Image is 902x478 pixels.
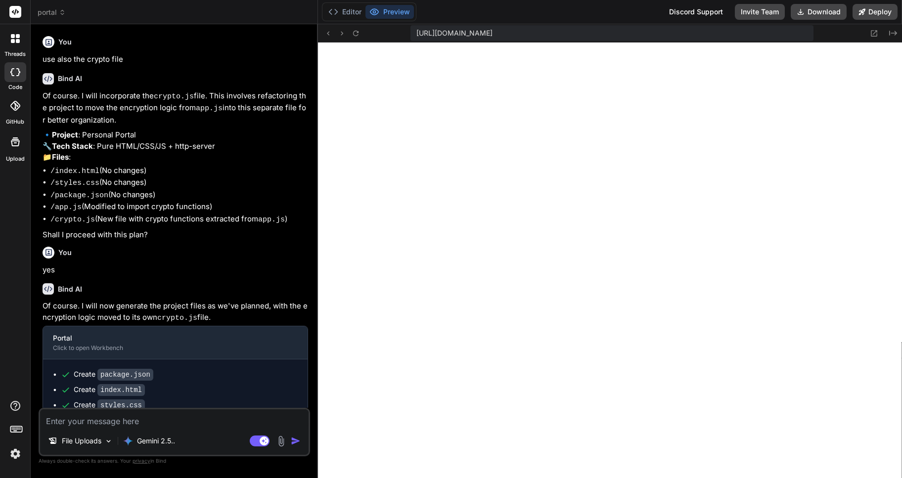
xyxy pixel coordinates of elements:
[50,203,82,212] code: /app.js
[53,333,282,343] div: Portal
[291,436,301,446] img: icon
[52,141,93,151] strong: Tech Stack
[43,301,308,324] p: Of course. I will now generate the project files as we've planned, with the encryption logic move...
[50,189,308,202] li: (No changes)
[50,179,99,187] code: /styles.css
[157,314,197,322] code: crypto.js
[58,284,82,294] h6: Bind AI
[6,118,24,126] label: GitHub
[324,5,365,19] button: Editor
[735,4,785,20] button: Invite Team
[853,4,898,20] button: Deploy
[4,50,26,58] label: threads
[74,400,145,410] div: Create
[62,436,101,446] p: File Uploads
[791,4,847,20] button: Download
[318,43,902,478] iframe: Preview
[50,216,95,224] code: /crypto.js
[137,436,175,446] p: Gemini 2.5..
[52,152,69,162] strong: Files
[43,264,308,276] p: yes
[50,177,308,189] li: (No changes)
[43,130,308,163] p: 🔹 : Personal Portal 🔧 : Pure HTML/CSS/JS + http-server 📁 :
[154,92,194,101] code: crypto.js
[43,326,292,359] button: PortalClick to open Workbench
[50,165,308,177] li: (No changes)
[58,248,72,258] h6: You
[275,435,287,447] img: attachment
[97,399,145,411] code: styles.css
[50,191,108,200] code: /package.json
[43,229,308,241] p: Shall I proceed with this plan?
[123,436,133,446] img: Gemini 2.5 Pro
[58,74,82,84] h6: Bind AI
[74,385,145,395] div: Create
[258,216,285,224] code: app.js
[74,369,153,380] div: Create
[43,90,308,126] p: Of course. I will incorporate the file. This involves refactoring the project to move the encrypt...
[663,4,729,20] div: Discord Support
[133,458,150,464] span: privacy
[58,37,72,47] h6: You
[97,384,145,396] code: index.html
[7,445,24,462] img: settings
[38,7,66,17] span: portal
[365,5,414,19] button: Preview
[52,130,78,139] strong: Project
[6,155,25,163] label: Upload
[50,201,308,214] li: (Modified to import crypto functions)
[196,104,223,113] code: app.js
[97,369,153,381] code: package.json
[8,83,22,91] label: code
[416,28,493,38] span: [URL][DOMAIN_NAME]
[39,456,310,466] p: Always double-check its answers. Your in Bind
[53,344,282,352] div: Click to open Workbench
[104,437,113,445] img: Pick Models
[50,214,308,226] li: (New file with crypto functions extracted from )
[50,167,99,175] code: /index.html
[43,54,308,65] p: use also the crypto file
